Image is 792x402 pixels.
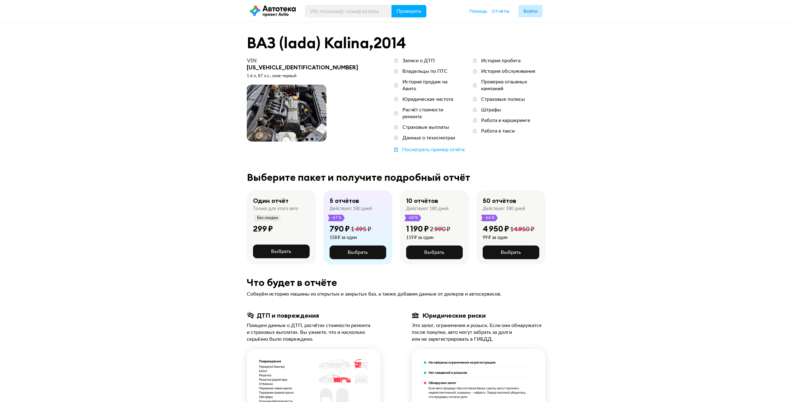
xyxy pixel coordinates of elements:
div: 119 ₽ за один [406,235,450,241]
div: Работа в такси [481,128,515,134]
div: Только для этого авто [253,206,298,212]
div: ВАЗ (lada) Kalina , 2014 [247,35,546,51]
span: Выбрать [424,250,444,255]
button: Выбрать [253,245,310,258]
div: [US_VEHICLE_IDENTIFICATION_NUMBER] [247,57,362,71]
a: Отчёты [492,8,509,14]
span: Без скидки [257,215,279,221]
div: История продаж на Авито [402,78,459,92]
a: Помощь [470,8,487,14]
div: Страховые полисы [481,96,525,103]
button: Проверить [391,5,426,17]
div: 790 ₽ [330,224,350,234]
div: 99 ₽ за один [483,235,534,241]
div: 299 ₽ [253,224,273,234]
div: Что будет в отчёте [247,277,546,288]
span: 2 990 ₽ [430,226,450,232]
div: 4 950 ₽ [483,224,509,234]
div: ДТП и повреждения [257,311,319,320]
span: 1 495 ₽ [351,226,371,232]
div: Владельцы по ПТС [402,68,448,75]
button: Выбрать [406,245,463,259]
span: -66 % [484,215,495,221]
div: Действуют 180 дней [406,206,448,212]
div: 5 отчётов [330,197,359,205]
span: VIN [247,57,257,64]
div: Данные о техосмотрах [402,134,455,141]
div: Поищем данные о ДТП, расчётах стоимости ремонта и страховых выплатах. Вы узнаете, что и насколько... [247,322,381,343]
div: Один отчёт [253,197,288,205]
div: Юридическая чистота [402,96,453,103]
div: Проверка отзывных кампаний [481,78,546,92]
div: Записи о ДТП [402,57,435,64]
span: -60 % [407,215,419,221]
div: Страховые выплаты [402,124,449,131]
span: Выбрать [348,250,368,255]
div: 158 ₽ за один [330,235,371,241]
div: Штрафы [481,106,501,113]
span: -47 % [331,215,342,221]
div: 10 отчётов [406,197,438,205]
input: VIN, госномер, номер кузова [305,5,392,17]
div: Соберём историю машины из открытых и закрытых баз, а также добавим данные от дилеров и автосервисов. [247,291,546,297]
button: Войти [518,5,542,17]
div: Это залог, ограничения и розыск. Если они обнаружатся после покупки, авто могут забрать за долги ... [412,322,546,343]
div: Выберите пакет и получите подробный отчёт [247,172,546,183]
a: Посмотреть пример отчёта [393,146,465,153]
div: 50 отчётов [483,197,516,205]
div: Действуют 180 дней [483,206,525,212]
button: Выбрать [330,245,386,259]
div: История обслуживания [481,68,535,75]
span: 14 950 ₽ [510,226,534,232]
div: 1 190 ₽ [406,224,429,234]
div: Расчёт стоимости ремонта [402,106,459,120]
div: История пробега [481,57,521,64]
div: Юридические риски [422,311,486,320]
div: Действуют 180 дней [330,206,372,212]
span: Проверить [396,9,421,14]
div: Работа в каршеринге [481,117,530,124]
span: Выбрать [271,249,291,254]
div: Посмотреть пример отчёта [402,146,465,153]
span: Выбрать [501,250,521,255]
span: Войти [523,9,537,14]
div: 1.6 л, 87 л.c., сине-черный [247,73,362,79]
button: Выбрать [483,245,539,259]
